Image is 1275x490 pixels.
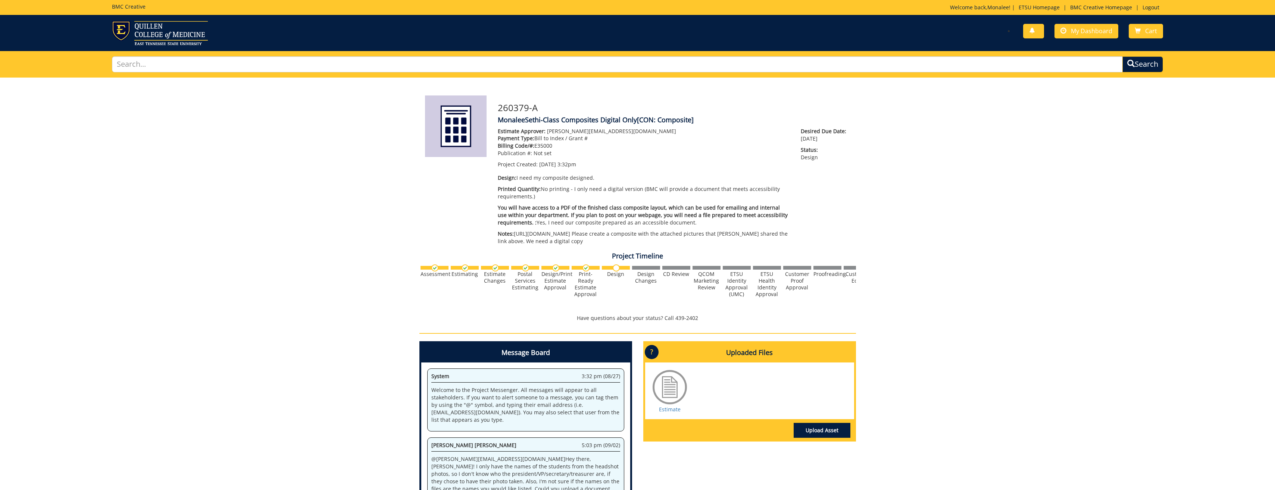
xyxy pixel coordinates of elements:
p: ? [645,345,659,359]
span: System [431,373,449,380]
span: You will have access to a PDF of the finished class composite layout, which can be used for email... [498,204,788,226]
img: ETSU logo [112,21,208,45]
a: BMC Creative Homepage [1066,4,1136,11]
span: My Dashboard [1071,27,1112,35]
img: checkmark [492,264,499,271]
h4: Project Timeline [419,252,856,260]
h4: MonaleeSethi-Class Composites Digital Only [498,116,850,124]
span: Project Created: [498,161,538,168]
div: Design [602,271,630,277]
a: Monalee [987,4,1009,11]
div: Assessment [421,271,449,277]
p: E35000 [498,142,790,150]
div: Design Changes [632,271,660,284]
div: ETSU Identity Approval (UMC) [723,271,751,298]
h3: 260379-A [498,103,850,113]
h4: Message Board [421,343,630,362]
a: Estimate [659,406,681,413]
img: Product featured image [425,95,487,157]
span: [DATE] 3:32pm [539,161,576,168]
div: Customer Proof Approval [783,271,811,291]
img: no [613,264,620,271]
span: Payment Type: [498,135,534,142]
div: Design/Print Estimate Approval [541,271,569,291]
a: Cart [1129,24,1163,38]
p: Bill to Index / Grant # [498,135,790,142]
p: [DATE] [801,128,850,142]
p: [PERSON_NAME][EMAIL_ADDRESS][DOMAIN_NAME] [498,128,790,135]
a: My Dashboard [1054,24,1118,38]
span: 5:03 pm (09/02) [582,442,620,449]
span: [PERSON_NAME] [PERSON_NAME] [431,442,516,449]
p: Have questions about your status? Call 439-2402 [419,314,856,322]
div: Print-Ready Estimate Approval [572,271,600,298]
span: Billing Code/#: [498,142,534,149]
span: Estimate Approver: [498,128,546,135]
a: ETSU Homepage [1015,4,1063,11]
div: QCOM Marketing Review [693,271,721,291]
img: checkmark [431,264,438,271]
h5: BMC Creative [112,4,146,9]
span: Publication #: [498,150,532,157]
span: Design: [498,174,516,181]
p: Welcome to the Project Messenger. All messages will appear to all stakeholders. If you want to al... [431,386,620,424]
span: Not set [534,150,551,157]
span: Cart [1145,27,1157,35]
button: Search [1122,56,1163,72]
img: checkmark [462,264,469,271]
span: Printed Quantity: [498,185,541,192]
div: Estimating [451,271,479,277]
p: Welcome back, ! | | | [950,4,1163,11]
input: Search... [112,56,1123,72]
div: Estimate Changes [481,271,509,284]
span: Notes: [498,230,514,237]
div: CD Review [662,271,690,277]
span: Status: [801,146,850,154]
p: No printing - I only need a digital version (BMC will provide a document that meets accessibility... [498,185,790,200]
p: Design [801,146,850,161]
div: Postal Services Estimating [511,271,539,291]
img: checkmark [582,264,590,271]
span: [CON: Composite] [637,115,694,124]
img: checkmark [522,264,529,271]
p: Yes, I need our composite prepared as an accessible document. [498,204,790,226]
p: I need my composite designed. [498,174,790,182]
div: Proofreading [813,271,841,277]
div: ETSU Health Identity Approval [753,271,781,298]
a: Logout [1139,4,1163,11]
div: Customer Edits [844,271,872,284]
p: [URL][DOMAIN_NAME] Please create a composite with the attached pictures that [PERSON_NAME] shared... [498,230,790,245]
span: Desired Due Date: [801,128,850,135]
img: checkmark [552,264,559,271]
h4: Uploaded Files [645,343,854,362]
a: Upload Asset [794,423,850,438]
span: 3:32 pm (08/27) [582,373,620,380]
